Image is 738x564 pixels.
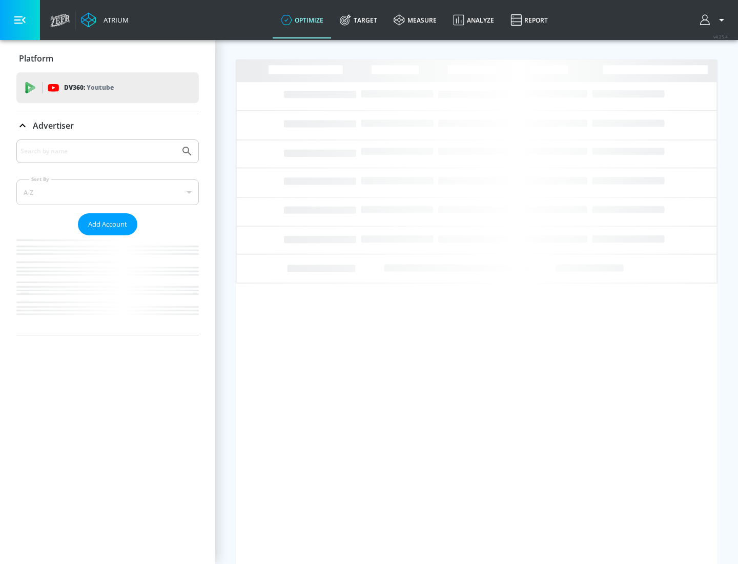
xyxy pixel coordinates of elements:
p: Advertiser [33,120,74,131]
input: Search by name [20,145,176,158]
div: Advertiser [16,139,199,335]
p: Platform [19,53,53,64]
span: Add Account [88,218,127,230]
label: Sort By [29,176,51,183]
nav: list of Advertiser [16,235,199,335]
a: measure [385,2,445,38]
div: Atrium [99,15,129,25]
a: Target [332,2,385,38]
a: Atrium [81,12,129,28]
a: Report [502,2,556,38]
p: Youtube [87,82,114,93]
a: Analyze [445,2,502,38]
div: Platform [16,44,199,73]
div: DV360: Youtube [16,72,199,103]
p: DV360: [64,82,114,93]
a: optimize [273,2,332,38]
span: v 4.25.4 [713,34,728,39]
div: Advertiser [16,111,199,140]
button: Add Account [78,213,137,235]
div: A-Z [16,179,199,205]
